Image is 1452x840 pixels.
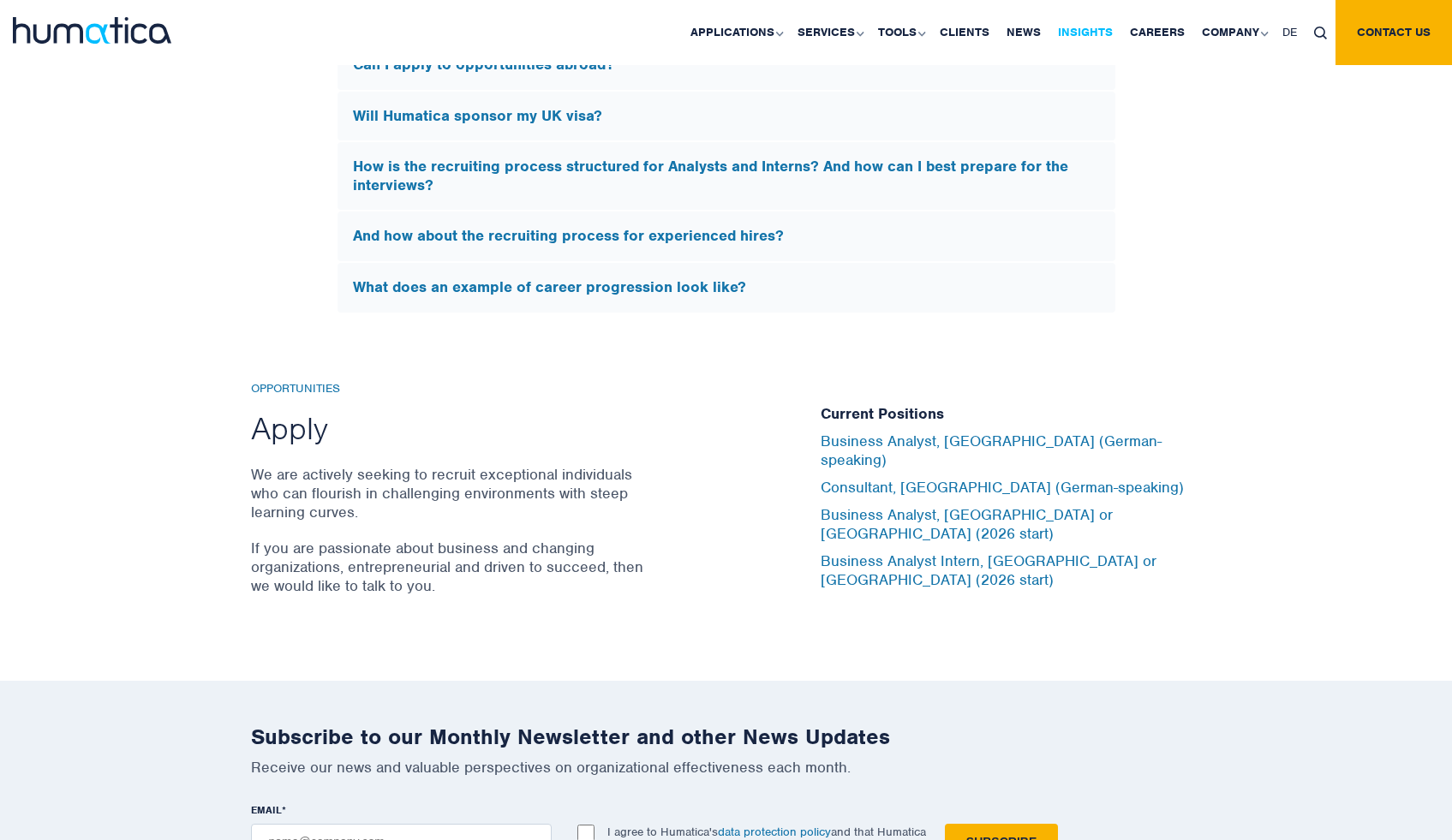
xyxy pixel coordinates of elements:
[353,278,1100,297] h5: What does an example of career progression look like?
[821,505,1113,543] a: Business Analyst, [GEOGRAPHIC_DATA] or [GEOGRAPHIC_DATA] (2026 start)
[821,478,1184,497] a: Consultant, [GEOGRAPHIC_DATA] (German-speaking)
[251,382,649,396] h6: Opportunities
[353,158,1100,194] h5: How is the recruiting process structured for Analysts and Interns? And how can I best prepare for...
[251,408,649,448] h2: Apply
[353,107,1100,126] h5: Will Humatica sponsor my UK visa?
[1282,25,1297,39] span: DE
[251,724,1202,750] h2: Subscribe to our Monthly Newsletter and other News Updates
[718,825,831,839] a: data protection policy
[821,405,1202,424] h5: Current Positions
[13,17,171,44] img: logo
[251,803,282,817] span: EMAIL
[353,227,1100,246] h5: And how about the recruiting process for experienced hires?
[821,551,1156,589] a: Business Analyst Intern, [GEOGRAPHIC_DATA] or [GEOGRAPHIC_DATA] (2026 start)
[251,539,649,595] p: If you are passionate about business and changing organizations, entrepreneurial and driven to su...
[821,432,1162,469] a: Business Analyst, [GEOGRAPHIC_DATA] (German-speaking)
[251,758,1202,777] p: Receive our news and valuable perspectives on organizational effectiveness each month.
[251,465,649,521] p: We are actively seeking to recruit exceptional individuals who can flourish in challenging enviro...
[1314,27,1327,39] img: search_icon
